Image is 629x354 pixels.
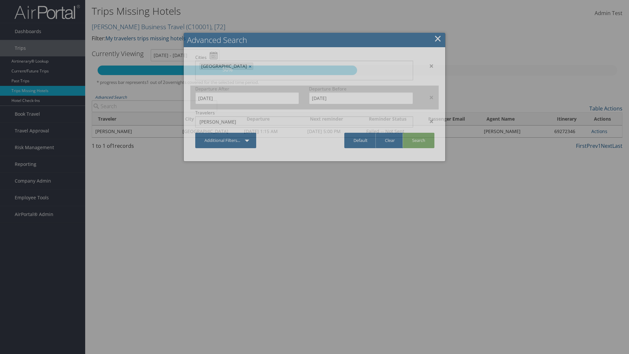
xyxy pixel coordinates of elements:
a: Close [434,32,442,45]
a: × [249,63,253,69]
a: Default [344,133,377,148]
label: Departure After [195,86,299,92]
div: × [418,93,439,101]
a: Search [403,133,434,148]
a: Clear [375,133,404,148]
div: × [418,117,439,125]
div: × [418,62,439,70]
label: Travelers [195,109,413,116]
label: Cities [195,54,413,61]
span: [GEOGRAPHIC_DATA] [200,63,247,69]
h2: Advanced Search [184,33,445,47]
label: Departure Before [309,86,413,92]
a: Additional Filters... [195,133,256,148]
